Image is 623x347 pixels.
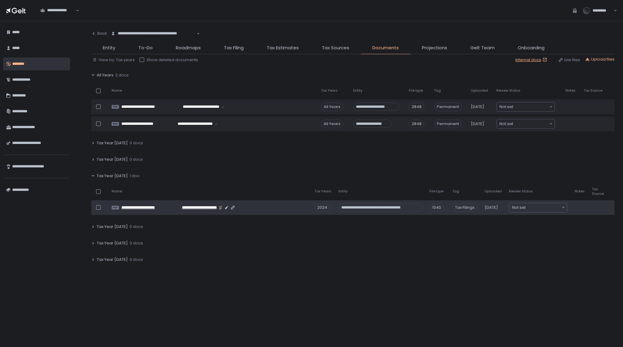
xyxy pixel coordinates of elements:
[592,187,604,196] span: Tax Source
[315,203,330,212] div: 2024
[434,120,462,128] span: Permanent
[515,57,548,63] a: Internal docs
[509,203,567,212] div: Search for option
[339,189,348,194] span: Entity
[575,189,585,194] span: Notes
[130,240,143,246] span: 0 docs
[112,88,122,93] span: Name
[513,121,549,127] input: Search for option
[497,119,555,128] div: Search for option
[130,257,143,262] span: 0 docs
[322,44,349,51] span: Tax Sources
[138,44,153,51] span: To-Do
[130,140,143,146] span: 0 docs
[353,88,362,93] span: Entity
[485,205,498,210] span: [DATE]
[430,203,444,212] div: 1040
[485,189,502,194] span: Uploaded
[434,103,462,111] span: Permanent
[112,189,122,194] span: Name
[422,44,447,51] span: Projections
[430,189,444,194] span: File type
[409,88,423,93] span: File type
[496,88,520,93] span: Review Status
[499,104,513,110] span: Not set
[434,88,441,93] span: Tag
[130,173,140,179] span: 1 doc
[97,224,128,230] span: Tax Year [DATE]
[471,104,484,110] span: [DATE]
[97,72,113,78] span: All Years
[409,120,424,128] div: 2848
[91,27,107,40] button: Back
[107,27,200,40] div: Search for option
[452,203,477,212] span: Tax Filings
[40,13,75,19] input: Search for option
[321,88,338,93] span: Tax Years
[452,189,459,194] span: Tag
[526,205,561,211] input: Search for option
[97,240,128,246] span: Tax Year [DATE]
[224,44,244,51] span: Tax Filing
[103,44,115,51] span: Entity
[321,120,343,128] div: All Years
[130,157,143,162] span: 0 docs
[267,44,299,51] span: Tax Estimates
[130,224,143,230] span: 0 docs
[558,57,580,63] button: Link files
[513,104,549,110] input: Search for option
[409,103,424,111] div: 2848
[92,57,135,63] button: View by: Tax years
[518,44,545,51] span: Onboarding
[509,189,533,194] span: Review Status
[176,44,201,51] span: Roadmaps
[372,44,399,51] span: Documents
[471,88,488,93] span: Uploaded
[499,121,513,127] span: Not set
[470,44,495,51] span: Gelt Team
[566,88,576,93] span: Notes
[97,173,128,179] span: Tax Year [DATE]
[585,57,614,62] button: Upload files
[37,4,79,17] div: Search for option
[91,31,107,36] div: Back
[584,88,602,93] span: Tax Source
[97,157,128,162] span: Tax Year [DATE]
[471,121,484,127] span: [DATE]
[97,140,128,146] span: Tax Year [DATE]
[315,189,331,194] span: Tax Years
[512,205,526,211] span: Not set
[111,36,196,42] input: Search for option
[321,103,343,111] div: All Years
[97,257,128,262] span: Tax Year [DATE]
[115,72,129,78] span: 2 docs
[497,102,555,111] div: Search for option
